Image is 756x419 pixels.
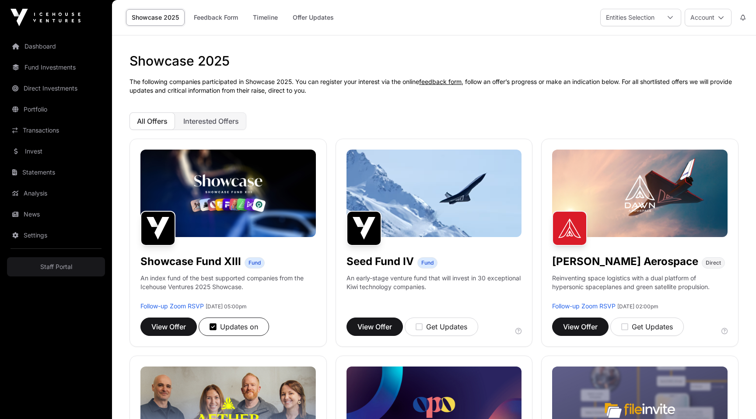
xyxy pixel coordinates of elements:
[405,318,478,336] button: Get Updates
[199,318,269,336] button: Updates on
[137,117,168,126] span: All Offers
[129,77,738,95] p: The following companies participated in Showcase 2025. You can register your interest via the onl...
[140,302,204,310] a: Follow-up Zoom RSVP
[552,318,609,336] button: View Offer
[552,150,728,237] img: Dawn-Banner.jpg
[552,274,728,302] p: Reinventing space logistics with a dual platform of hypersonic spaceplanes and green satellite pr...
[601,9,660,26] div: Entities Selection
[140,318,197,336] button: View Offer
[552,255,698,269] h1: [PERSON_NAME] Aerospace
[151,321,186,332] span: View Offer
[552,211,587,246] img: Dawn Aerospace
[7,37,105,56] a: Dashboard
[126,9,185,26] a: Showcase 2025
[685,9,731,26] button: Account
[7,79,105,98] a: Direct Investments
[7,100,105,119] a: Portfolio
[7,121,105,140] a: Transactions
[140,150,316,237] img: Showcase-Fund-Banner-1.jpg
[7,163,105,182] a: Statements
[617,303,658,310] span: [DATE] 02:00pm
[346,150,522,237] img: image-1600x800-%2810%29.jpg
[248,259,261,266] span: Fund
[10,9,80,26] img: Icehouse Ventures Logo
[610,318,684,336] button: Get Updates
[7,142,105,161] a: Invest
[7,58,105,77] a: Fund Investments
[210,321,258,332] div: Updates on
[140,274,316,291] p: An index fund of the best supported companies from the Icehouse Ventures 2025 Showcase.
[552,302,616,310] a: Follow-up Zoom RSVP
[188,9,244,26] a: Feedback Form
[419,78,462,85] a: feedback form
[129,112,175,130] button: All Offers
[706,259,721,266] span: Direct
[346,255,414,269] h1: Seed Fund IV
[287,9,339,26] a: Offer Updates
[416,321,467,332] div: Get Updates
[7,205,105,224] a: News
[421,259,434,266] span: Fund
[129,53,738,69] h1: Showcase 2025
[621,321,673,332] div: Get Updates
[563,321,598,332] span: View Offer
[140,255,241,269] h1: Showcase Fund XIII
[346,274,522,291] p: An early-stage venture fund that will invest in 30 exceptional Kiwi technology companies.
[346,211,381,246] img: Seed Fund IV
[7,226,105,245] a: Settings
[346,318,403,336] button: View Offer
[183,117,239,126] span: Interested Offers
[176,112,246,130] button: Interested Offers
[7,184,105,203] a: Analysis
[7,257,105,276] a: Staff Portal
[206,303,247,310] span: [DATE] 05:00pm
[247,9,283,26] a: Timeline
[140,211,175,246] img: Showcase Fund XIII
[357,321,392,332] span: View Offer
